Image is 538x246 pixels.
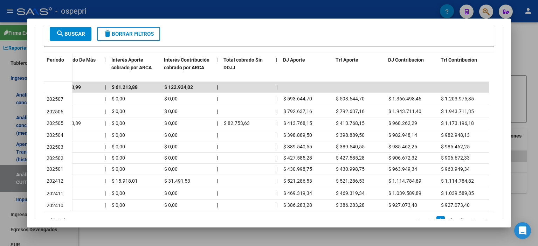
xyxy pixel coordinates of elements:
span: $ 0,00 [164,166,178,172]
span: Total cobrado Sin DDJJ [223,57,263,71]
span: $ 386.283,28 [283,202,312,208]
datatable-header-cell: DJ Aporte [280,52,333,83]
a: 2 [447,216,455,224]
span: Trf Aporte [336,57,358,63]
span: $ 0,00 [112,120,125,126]
span: | [217,120,218,126]
span: | [276,202,277,208]
span: 202504 [47,132,63,138]
div: 21 total [44,211,133,229]
span: $ 0,00 [164,155,178,161]
span: $ 0,00 [164,132,178,138]
span: $ 0,00 [164,96,178,101]
datatable-header-cell: Total cobrado Sin DDJJ [221,52,273,83]
span: 202503 [47,144,63,150]
datatable-header-cell: | [273,52,280,83]
span: | [216,57,218,63]
span: $ 0,00 [164,190,178,196]
span: | [217,96,218,101]
span: | [276,96,277,101]
datatable-header-cell: | [102,52,109,83]
span: $ 963.949,34 [388,166,417,172]
span: $ 0,00 [112,108,125,114]
span: | [276,190,277,196]
button: Borrar Filtros [97,27,160,41]
span: $ 792.637,16 [336,108,365,114]
span: $ 1.366.498,46 [388,96,421,101]
span: 202505 [47,120,63,126]
span: Período [47,57,64,63]
span: | [217,155,218,161]
span: $ 469.319,34 [336,190,365,196]
span: | [217,178,218,184]
datatable-header-cell: DJ Contribucion [385,52,438,83]
span: Transferido De Más [52,57,96,63]
span: 202506 [47,109,63,114]
span: 202507 [47,96,63,102]
span: $ 430.998,75 [283,166,312,172]
span: | [105,166,106,172]
span: | [276,155,277,161]
a: go to first page [414,216,423,224]
span: Interés Contribución cobrado por ARCA [164,57,209,71]
span: | [276,120,277,126]
span: | [105,178,106,184]
datatable-header-cell: Trf Aporte [333,52,385,83]
span: $ 792.637,16 [283,108,312,114]
span: | [217,166,218,172]
span: $ 985.462,25 [388,144,417,149]
a: go to last page [480,216,490,224]
span: $ 0,00 [112,166,125,172]
span: 202412 [47,178,63,184]
span: $ 593.644,70 [283,96,312,101]
span: $ 122.924,02 [164,84,193,90]
span: Buscar [56,31,85,37]
span: Borrar Filtros [103,31,154,37]
mat-icon: search [56,29,64,38]
span: $ 427.585,28 [283,155,312,161]
span: $ 430.998,75 [336,166,365,172]
span: | [105,108,106,114]
span: $ 61.213,88 [112,84,138,90]
span: | [276,132,277,138]
span: 202501 [47,166,63,172]
span: $ 1.173.196,18 [441,120,474,126]
span: $ 1.039.589,85 [441,190,474,196]
span: $ 1.114.784,89 [388,178,421,184]
span: | [276,84,278,90]
span: | [217,132,218,138]
span: | [217,202,218,208]
span: $ 398.889,50 [336,132,365,138]
span: $ 413.768,15 [283,120,312,126]
div: Open Intercom Messenger [514,222,531,239]
span: $ 968.262,29 [388,120,417,126]
span: $ 413.768,15 [336,120,365,126]
span: $ 0,00 [164,108,178,114]
span: $ 1.203.975,35 [441,96,474,101]
li: page 1 [435,214,446,226]
span: 202410 [47,203,63,208]
datatable-header-cell: Interés Aporte cobrado por ARCA [109,52,161,83]
span: | [276,144,277,149]
span: $ 31.491,53 [164,178,190,184]
datatable-header-cell: Período [44,52,72,82]
datatable-header-cell: Interés Contribución cobrado por ARCA [161,52,214,83]
span: | [105,84,106,90]
a: 1 [436,216,445,224]
datatable-header-cell: | [214,52,221,83]
span: $ 0,00 [164,202,178,208]
span: | [217,144,218,149]
span: $ 927.073,40 [388,202,417,208]
span: | [276,166,277,172]
span: $ 1.943.711,40 [388,108,421,114]
span: $ 0,00 [112,96,125,101]
mat-icon: delete [103,29,112,38]
span: $ 389.540,55 [336,144,365,149]
span: $ 982.948,14 [388,132,417,138]
a: 3 [457,216,466,224]
a: go to next page [468,216,478,224]
span: $ 0,00 [112,190,125,196]
span: $ 386.283,28 [336,202,365,208]
button: Buscar [50,27,91,41]
span: DJ Contribucion [388,57,424,63]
